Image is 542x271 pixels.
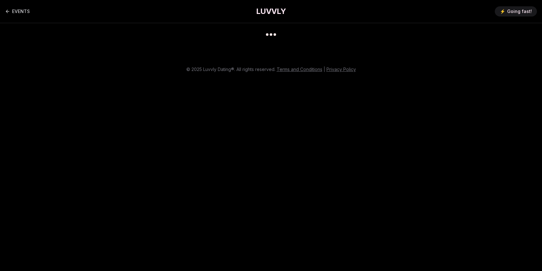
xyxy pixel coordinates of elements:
span: Going fast! [507,8,532,15]
span: ⚡️ [500,8,505,15]
a: Back to events [5,8,30,15]
a: LUVVLY [256,6,286,16]
span: | [324,67,325,72]
a: Privacy Policy [326,67,356,72]
a: Terms and Conditions [277,67,322,72]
